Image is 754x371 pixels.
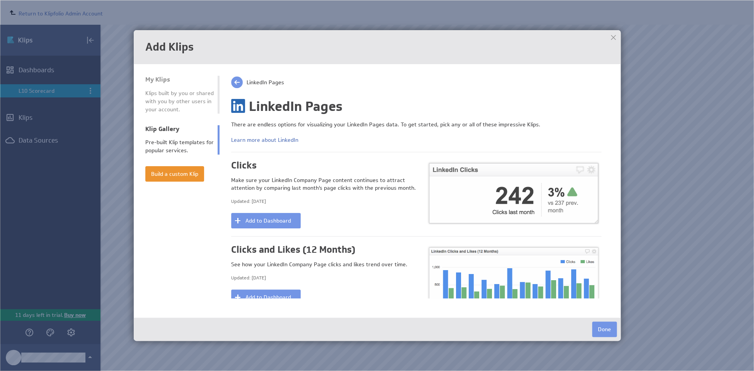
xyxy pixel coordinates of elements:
div: Klips built by you or shared with you by other users in your account. [145,89,214,114]
h1: LinkedIn Pages [231,99,586,114]
button: Add to Dashboard [231,213,301,228]
h1: Clicks and Likes (12 Months) [231,244,416,255]
a: Learn more about LinkedIn [231,136,298,143]
div: Updated: [DATE] [231,274,416,282]
button: Done [592,322,617,337]
span: LinkedIn Pages [247,79,284,86]
img: image1927158031853539236.png [231,99,245,113]
div: Klip Gallery [145,125,214,133]
h1: Add Klips [145,42,609,53]
button: Build a custom Klip [145,166,204,182]
div: There are endless options for visualizing your LinkedIn Pages data. To get started, pick any or a... [231,120,601,129]
div: My Klips [145,76,214,83]
div: Updated: [DATE] [231,197,416,205]
img: image6750371465408714616.png [429,247,598,319]
button: Add to Dashboard [231,289,301,305]
div: Pre-built Klip templates for popular services. [145,138,214,155]
img: image5031805731517129569.png [429,163,598,223]
h1: Clicks [231,160,416,171]
div: See how your LinkedIn Company Page clicks and likes trend over time. [231,261,416,269]
div: Make sure your LinkedIn Company Page content continues to attract attention by comparing last mon... [231,177,416,192]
